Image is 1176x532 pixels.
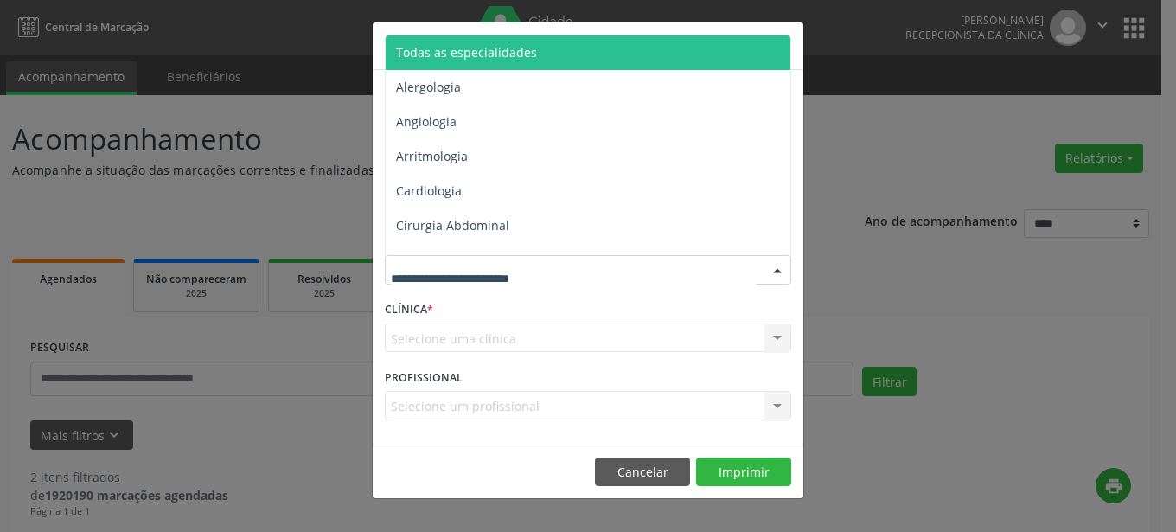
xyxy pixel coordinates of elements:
button: Imprimir [696,458,791,487]
button: Close [769,22,803,65]
span: Cirurgia Abdominal [396,217,509,234]
span: Angiologia [396,113,457,130]
span: Cirurgia Bariatrica [396,252,502,268]
h5: Relatório de agendamentos [385,35,583,57]
label: PROFISSIONAL [385,364,463,391]
span: Alergologia [396,79,461,95]
label: CLÍNICA [385,297,433,324]
span: Cardiologia [396,183,462,199]
span: Arritmologia [396,148,468,164]
span: Todas as especialidades [396,44,537,61]
button: Cancelar [595,458,690,487]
